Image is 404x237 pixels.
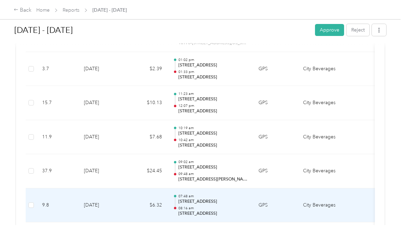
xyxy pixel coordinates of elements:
td: GPS [253,86,298,120]
td: City Beverages [298,120,349,154]
p: 01:33 pm [178,70,248,74]
button: Approve [315,24,344,36]
td: GPS [253,120,298,154]
button: Reject [346,24,369,36]
td: GPS [253,154,298,188]
p: [STREET_ADDRESS][PERSON_NAME] [178,176,248,183]
td: City Beverages [298,188,349,223]
td: 9.8 [37,188,78,223]
p: [STREET_ADDRESS] [178,74,248,80]
td: $24.45 [126,154,167,188]
p: 07:48 am [178,194,248,199]
p: 10:42 am [178,138,248,142]
h1: Sep 1 - 30, 2025 [14,22,310,38]
p: [STREET_ADDRESS] [178,164,248,171]
p: 11:23 am [178,91,248,96]
p: [STREET_ADDRESS] [178,108,248,114]
p: 08:16 am [178,206,248,211]
td: [DATE] [78,120,126,154]
iframe: Everlance-gr Chat Button Frame [366,199,404,237]
span: [DATE] - [DATE] [92,7,127,14]
td: City Beverages [298,154,349,188]
td: $10.13 [126,86,167,120]
td: $2.39 [126,52,167,86]
td: City Beverages [298,86,349,120]
a: Home [36,7,50,13]
p: [STREET_ADDRESS] [178,62,248,68]
p: [STREET_ADDRESS] [178,130,248,137]
p: [STREET_ADDRESS] [178,211,248,217]
td: [DATE] [78,154,126,188]
td: [DATE] [78,52,126,86]
p: [STREET_ADDRESS] [178,142,248,149]
td: 11.9 [37,120,78,154]
p: [STREET_ADDRESS] [178,96,248,102]
td: $7.68 [126,120,167,154]
td: 15.7 [37,86,78,120]
td: [DATE] [78,86,126,120]
p: 09:02 am [178,160,248,164]
td: $6.32 [126,188,167,223]
td: [DATE] [78,188,126,223]
div: Back [14,6,31,14]
p: [STREET_ADDRESS] [178,199,248,205]
p: 09:48 am [178,172,248,176]
td: 37.9 [37,154,78,188]
p: 12:07 pm [178,103,248,108]
td: City Beverages [298,52,349,86]
p: 01:02 pm [178,58,248,62]
td: GPS [253,52,298,86]
td: 3.7 [37,52,78,86]
a: Reports [63,7,79,13]
td: GPS [253,188,298,223]
p: 10:19 am [178,126,248,130]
